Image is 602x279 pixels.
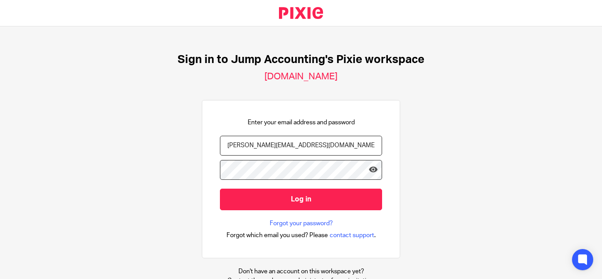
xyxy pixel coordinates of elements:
input: Log in [220,189,382,210]
input: name@example.com [220,136,382,156]
p: Don't have an account on this workspace yet? [227,267,375,276]
p: Enter your email address and password [248,118,355,127]
a: Forgot your password? [270,219,333,228]
span: Forgot which email you used? Please [227,231,328,240]
h1: Sign in to Jump Accounting's Pixie workspace [178,53,424,67]
span: contact support [330,231,374,240]
h2: [DOMAIN_NAME] [264,71,338,82]
div: . [227,230,376,240]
